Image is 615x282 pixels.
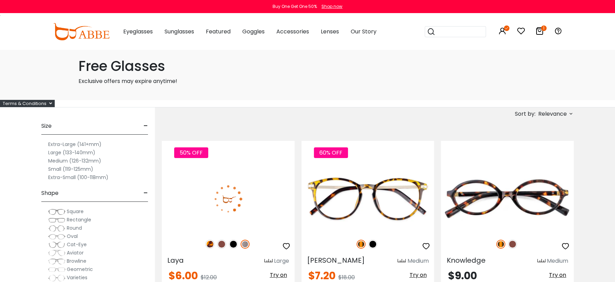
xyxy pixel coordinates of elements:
label: Medium (126-132mm) [48,157,101,165]
p: Exclusive offers may expire anytime! [78,77,537,85]
img: size ruler [397,259,406,264]
label: Extra-Small (100-118mm) [48,173,108,181]
div: Large [274,257,289,265]
span: Eyeglasses [123,28,153,35]
div: Buy One Get One 50% [273,3,317,10]
div: Medium [547,257,568,265]
img: Rectangle.png [48,217,65,223]
img: Tortoise Callie - Combination ,Universal Bridge Fit [301,166,434,232]
span: Knowledge [446,255,485,265]
span: Goggles [242,28,265,35]
img: size ruler [264,259,273,264]
span: Laya [167,255,184,265]
span: [PERSON_NAME] [307,255,365,265]
span: Geometric [67,266,93,273]
label: Large (133-140mm) [48,148,95,157]
label: Small (119-125mm) [48,165,93,173]
span: Square [67,208,84,215]
img: Cat-Eye.png [48,241,65,248]
h1: Free Glasses [78,58,537,74]
span: $12.00 [201,273,217,281]
span: Round [67,224,82,231]
img: Gun Laya - Plastic ,Universal Bridge Fit [162,166,295,232]
span: Accessories [276,28,309,35]
img: Leopard [205,240,214,249]
div: Medium [407,257,428,265]
img: Oval.png [48,233,65,240]
img: size ruler [537,259,545,264]
span: Our Story [351,28,377,35]
img: Geometric.png [48,266,65,273]
img: Black [229,240,238,249]
a: Shop now [318,3,342,9]
img: Tortoise Knowledge - Acetate ,Universal Bridge Fit [441,166,574,232]
img: Brown [508,240,517,249]
span: - [144,185,148,201]
span: Varieties [67,274,87,281]
label: Extra-Large (141+mm) [48,140,102,148]
img: Varieties.png [48,274,65,282]
span: Aviator [67,249,84,256]
img: abbeglasses.com [53,23,109,40]
span: Try on [549,271,566,279]
span: Cat-Eye [67,241,87,248]
span: Try on [409,271,426,279]
img: Brown [217,240,226,249]
img: Square.png [48,208,65,215]
button: Try on [407,271,428,280]
span: $18.00 [338,273,355,281]
span: Featured [206,28,231,35]
span: Rectangle [67,216,91,223]
button: Try on [547,271,568,280]
span: Size [41,118,52,134]
img: Black [368,240,377,249]
img: Round.png [48,225,65,232]
span: Oval [67,233,78,240]
img: Tortoise [496,240,505,249]
span: 50% OFF [174,147,208,158]
img: Aviator.png [48,250,65,257]
button: Try on [268,271,289,280]
span: Shape [41,185,59,201]
span: Lenses [321,28,339,35]
div: Shop now [321,3,342,10]
a: 1 [536,28,544,36]
span: Browline [67,258,86,264]
i: 1 [541,25,547,31]
span: 60% OFF [314,147,348,158]
img: Browline.png [48,258,65,265]
img: Gun [241,240,250,249]
span: Sort by: [515,110,536,118]
img: Tortoise [357,240,365,249]
span: Relevance [538,108,567,120]
span: - [144,118,148,134]
span: Sunglasses [165,28,194,35]
span: Try on [270,271,287,279]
